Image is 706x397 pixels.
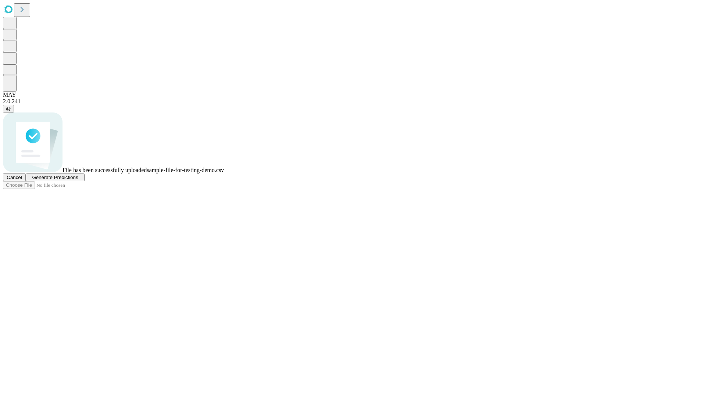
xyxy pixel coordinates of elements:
button: @ [3,105,14,112]
button: Generate Predictions [26,174,85,181]
div: MAY [3,92,703,98]
span: @ [6,106,11,111]
button: Cancel [3,174,26,181]
div: 2.0.241 [3,98,703,105]
span: File has been successfully uploaded [63,167,147,173]
span: sample-file-for-testing-demo.csv [147,167,224,173]
span: Cancel [7,175,22,180]
span: Generate Predictions [32,175,78,180]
